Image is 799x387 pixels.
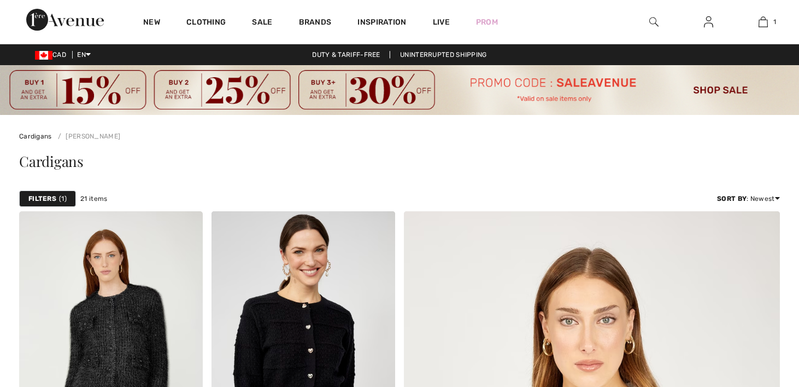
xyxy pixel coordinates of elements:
[717,194,780,204] div: : Newest
[19,152,84,171] span: Cardigans
[35,51,70,59] span: CAD
[704,15,713,28] img: My Info
[28,194,56,204] strong: Filters
[476,16,498,28] a: Prom
[59,194,67,204] span: 1
[759,15,768,28] img: My Bag
[649,15,659,28] img: search the website
[717,195,747,203] strong: Sort By
[695,15,722,29] a: Sign In
[730,305,788,332] iframe: Opens a widget where you can chat to one of our agents
[54,132,120,140] a: [PERSON_NAME]
[186,18,226,29] a: Clothing
[773,17,776,27] span: 1
[26,9,104,31] img: 1ère Avenue
[77,51,91,59] span: EN
[299,18,332,29] a: Brands
[19,132,52,140] a: Cardigans
[433,16,450,28] a: Live
[252,18,272,29] a: Sale
[736,15,790,28] a: 1
[35,51,52,60] img: Canadian Dollar
[143,18,160,29] a: New
[80,194,107,204] span: 21 items
[357,18,406,29] span: Inspiration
